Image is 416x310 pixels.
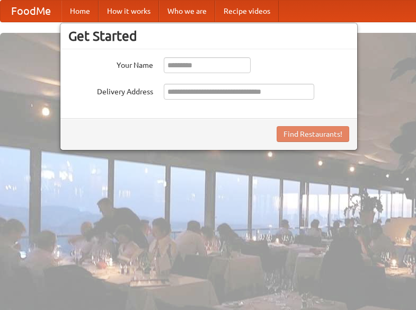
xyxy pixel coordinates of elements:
[159,1,215,22] a: Who we are
[68,84,153,97] label: Delivery Address
[277,126,349,142] button: Find Restaurants!
[68,57,153,70] label: Your Name
[215,1,279,22] a: Recipe videos
[99,1,159,22] a: How it works
[61,1,99,22] a: Home
[1,1,61,22] a: FoodMe
[68,28,349,44] h3: Get Started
